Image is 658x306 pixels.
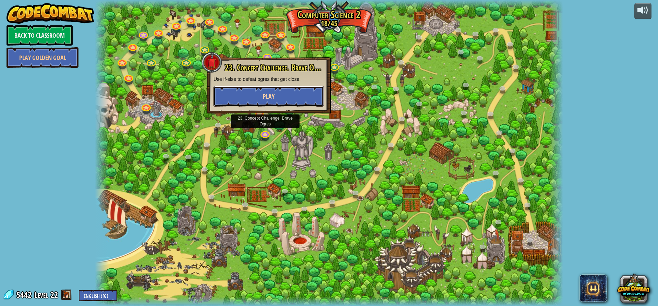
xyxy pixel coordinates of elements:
span: 23. Concept Challenge. Brave Ogres [225,62,325,73]
a: Play Golden Goal [7,47,78,68]
span: Level [34,289,48,301]
button: Adjust volume [634,3,651,19]
button: Play [214,86,324,107]
span: Play [263,92,275,101]
img: CodeCombat - Learn how to code by playing a game [7,3,94,24]
p: Use if-else to defeat ogres that get close. [214,76,324,83]
span: 5442 [16,289,34,300]
a: Back to Classroom [7,25,73,46]
span: 22 [50,289,58,300]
